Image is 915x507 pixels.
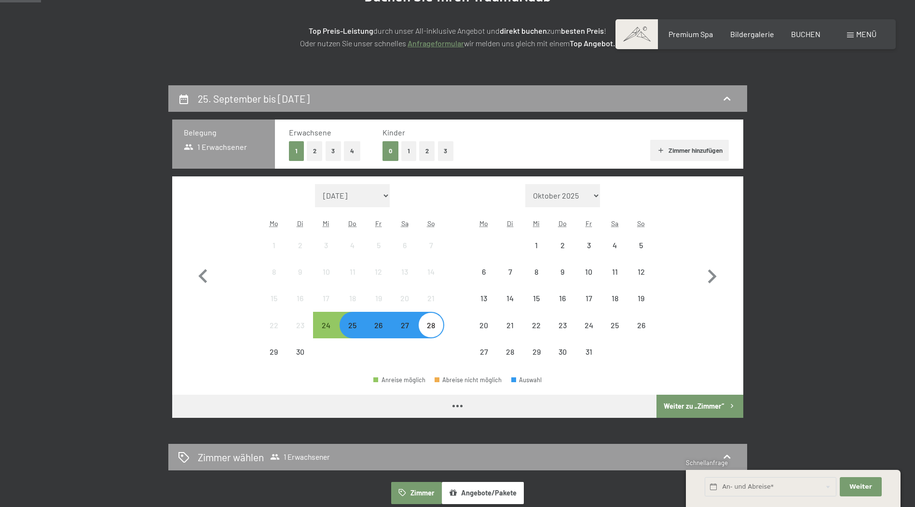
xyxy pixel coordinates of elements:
[628,285,654,311] div: Anreise nicht möglich
[427,219,435,227] abbr: Sonntag
[570,39,615,48] strong: Top Angebot.
[497,312,523,338] div: Tue Oct 21 2025
[603,241,627,266] div: 4
[524,348,548,372] div: 29
[602,285,628,311] div: Sat Oct 18 2025
[575,339,601,365] div: Anreise nicht möglich
[341,321,365,346] div: 25
[340,312,366,338] div: Thu Sep 25 2025
[856,29,876,39] span: Menü
[435,377,502,383] div: Abreise nicht möglich
[628,259,654,285] div: Anreise nicht möglich
[340,259,366,285] div: Thu Sep 11 2025
[575,339,601,365] div: Fri Oct 31 2025
[686,459,728,467] span: Schnellanfrage
[523,339,549,365] div: Anreise nicht möglich
[373,377,425,383] div: Anreise möglich
[287,259,313,285] div: Anreise nicht möglich
[313,285,339,311] div: Anreise nicht möglich
[392,285,418,311] div: Sat Sep 20 2025
[791,29,820,39] a: BUCHEN
[184,142,247,152] span: 1 Erwachsener
[288,321,312,346] div: 23
[382,141,398,161] button: 0
[341,241,365,266] div: 4
[375,219,382,227] abbr: Freitag
[669,29,713,39] a: Premium Spa
[313,232,339,258] div: Wed Sep 03 2025
[418,232,444,258] div: Sun Sep 07 2025
[549,312,575,338] div: Thu Oct 23 2025
[472,268,496,292] div: 6
[550,348,574,372] div: 30
[313,232,339,258] div: Anreise nicht möglich
[393,321,417,346] div: 27
[498,321,522,346] div: 21
[559,219,567,227] abbr: Donnerstag
[523,285,549,311] div: Wed Oct 15 2025
[419,241,443,266] div: 7
[471,285,497,311] div: Mon Oct 13 2025
[287,232,313,258] div: Tue Sep 02 2025
[392,232,418,258] div: Sat Sep 06 2025
[366,259,392,285] div: Anreise nicht möglich
[576,268,601,292] div: 10
[289,128,331,137] span: Erwachsene
[314,294,338,319] div: 17
[366,312,392,338] div: Anreise möglich
[628,312,654,338] div: Sun Oct 26 2025
[524,321,548,346] div: 22
[309,26,373,35] strong: Top Preis-Leistung
[262,348,286,372] div: 29
[550,268,574,292] div: 9
[313,259,339,285] div: Anreise nicht möglich
[576,294,601,319] div: 17
[561,26,604,35] strong: besten Preis
[602,285,628,311] div: Anreise nicht möglich
[344,141,360,161] button: 4
[366,312,392,338] div: Fri Sep 26 2025
[262,294,286,319] div: 15
[314,241,338,266] div: 3
[392,259,418,285] div: Anreise nicht möglich
[603,268,627,292] div: 11
[367,321,391,346] div: 26
[366,232,392,258] div: Anreise nicht möglich
[261,285,287,311] div: Mon Sep 15 2025
[419,141,435,161] button: 2
[497,339,523,365] div: Anreise nicht möglich
[629,321,653,346] div: 26
[498,348,522,372] div: 28
[479,219,488,227] abbr: Montag
[849,482,872,491] span: Weiter
[497,285,523,311] div: Anreise nicht möglich
[575,285,601,311] div: Fri Oct 17 2025
[340,259,366,285] div: Anreise nicht möglich
[628,259,654,285] div: Sun Oct 12 2025
[471,312,497,338] div: Mon Oct 20 2025
[549,259,575,285] div: Thu Oct 09 2025
[262,268,286,292] div: 8
[262,321,286,346] div: 22
[523,312,549,338] div: Anreise nicht möglich
[575,312,601,338] div: Anreise nicht möglich
[523,232,549,258] div: Wed Oct 01 2025
[698,184,726,365] button: Nächster Monat
[261,312,287,338] div: Mon Sep 22 2025
[471,339,497,365] div: Mon Oct 27 2025
[261,259,287,285] div: Anreise nicht möglich
[393,241,417,266] div: 6
[523,259,549,285] div: Wed Oct 08 2025
[575,259,601,285] div: Fri Oct 10 2025
[367,241,391,266] div: 5
[524,241,548,266] div: 1
[418,285,444,311] div: Anreise nicht möglich
[217,25,699,49] p: durch unser All-inklusive Angebot und zum ! Oder nutzen Sie unser schnelles wir melden uns gleich...
[603,321,627,346] div: 25
[576,348,601,372] div: 31
[497,339,523,365] div: Tue Oct 28 2025
[418,285,444,311] div: Sun Sep 21 2025
[382,128,405,137] span: Kinder
[418,312,444,338] div: Anreise nicht möglich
